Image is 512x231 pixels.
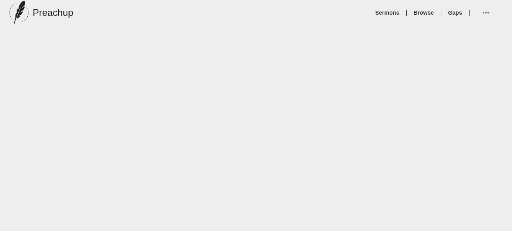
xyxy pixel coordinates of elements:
[437,9,445,17] li: |
[32,6,73,19] h5: Preachup
[375,9,400,17] a: Sermons
[413,9,434,17] a: Browse
[403,9,411,17] li: |
[472,191,502,221] iframe: Drift Widget Chat Controller
[10,1,29,25] img: preachup-logo.png
[465,9,473,17] li: |
[448,9,463,17] a: Gaps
